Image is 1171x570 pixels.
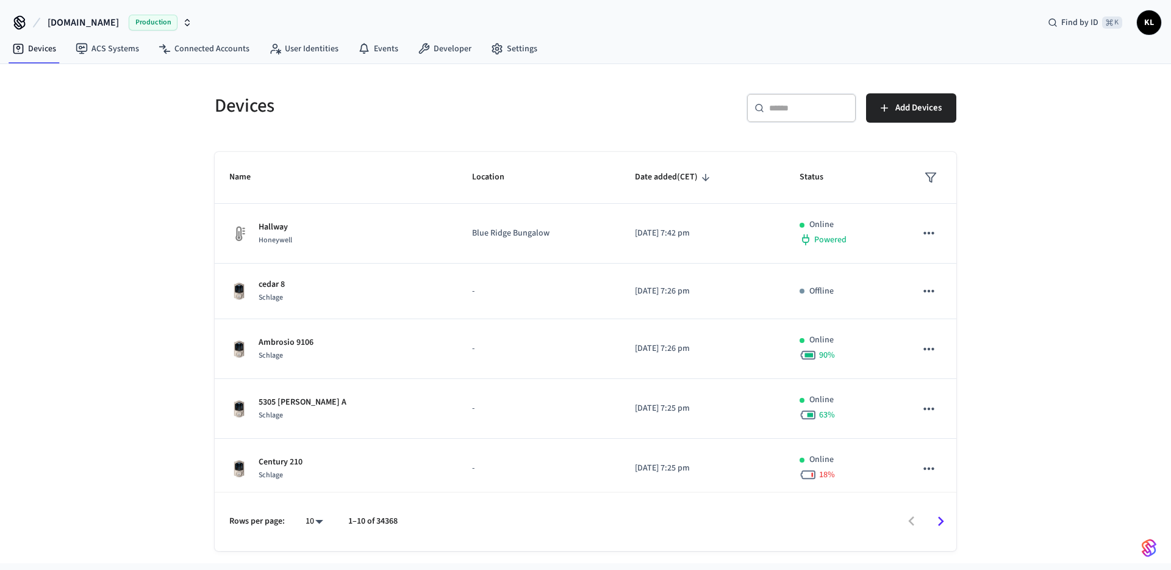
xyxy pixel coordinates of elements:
[48,15,119,30] span: [DOMAIN_NAME]
[259,235,292,245] span: Honeywell
[66,38,149,60] a: ACS Systems
[814,234,847,246] span: Powered
[129,15,177,31] span: Production
[259,38,348,60] a: User Identities
[1102,16,1122,29] span: ⌘ K
[229,339,249,359] img: Schlage Sense Smart Deadbolt with Camelot Trim, Front
[215,93,578,118] h5: Devices
[809,394,834,406] p: Online
[472,402,606,415] p: -
[635,227,770,240] p: [DATE] 7:42 pm
[809,218,834,231] p: Online
[1137,10,1161,35] button: KL
[809,334,834,347] p: Online
[866,93,956,123] button: Add Devices
[1142,538,1156,558] img: SeamLogoGradient.69752ec5.svg
[472,285,606,298] p: -
[895,100,942,116] span: Add Devices
[259,470,283,480] span: Schlage
[229,515,285,528] p: Rows per page:
[229,399,249,419] img: Schlage Sense Smart Deadbolt with Camelot Trim, Front
[819,349,835,361] span: 90 %
[819,409,835,421] span: 63 %
[259,292,283,303] span: Schlage
[926,507,955,536] button: Go to next page
[1038,12,1132,34] div: Find by ID⌘ K
[348,515,398,528] p: 1–10 of 34368
[348,38,408,60] a: Events
[259,396,346,409] p: 5305 [PERSON_NAME] A
[472,462,606,475] p: -
[259,278,285,291] p: cedar 8
[635,285,770,298] p: [DATE] 7:26 pm
[809,285,834,298] p: Offline
[2,38,66,60] a: Devices
[635,462,770,475] p: [DATE] 7:25 pm
[472,227,606,240] p: Blue Ridge Bungalow
[259,456,303,469] p: Century 210
[259,221,292,234] p: Hallway
[1138,12,1160,34] span: KL
[472,342,606,355] p: -
[635,342,770,355] p: [DATE] 7:26 pm
[819,469,835,481] span: 18 %
[472,168,520,187] span: Location
[481,38,547,60] a: Settings
[809,453,834,466] p: Online
[149,38,259,60] a: Connected Accounts
[229,459,249,478] img: Schlage Sense Smart Deadbolt with Camelot Trim, Front
[229,224,249,244] img: thermostat_fallback
[635,168,714,187] span: Date added(CET)
[259,336,313,349] p: Ambrosio 9106
[299,513,329,530] div: 10
[229,168,267,187] span: Name
[259,410,283,420] span: Schlage
[635,402,770,415] p: [DATE] 7:25 pm
[800,168,839,187] span: Status
[408,38,481,60] a: Developer
[229,281,249,301] img: Schlage Sense Smart Deadbolt with Camelot Trim, Front
[1061,16,1098,29] span: Find by ID
[259,350,283,361] span: Schlage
